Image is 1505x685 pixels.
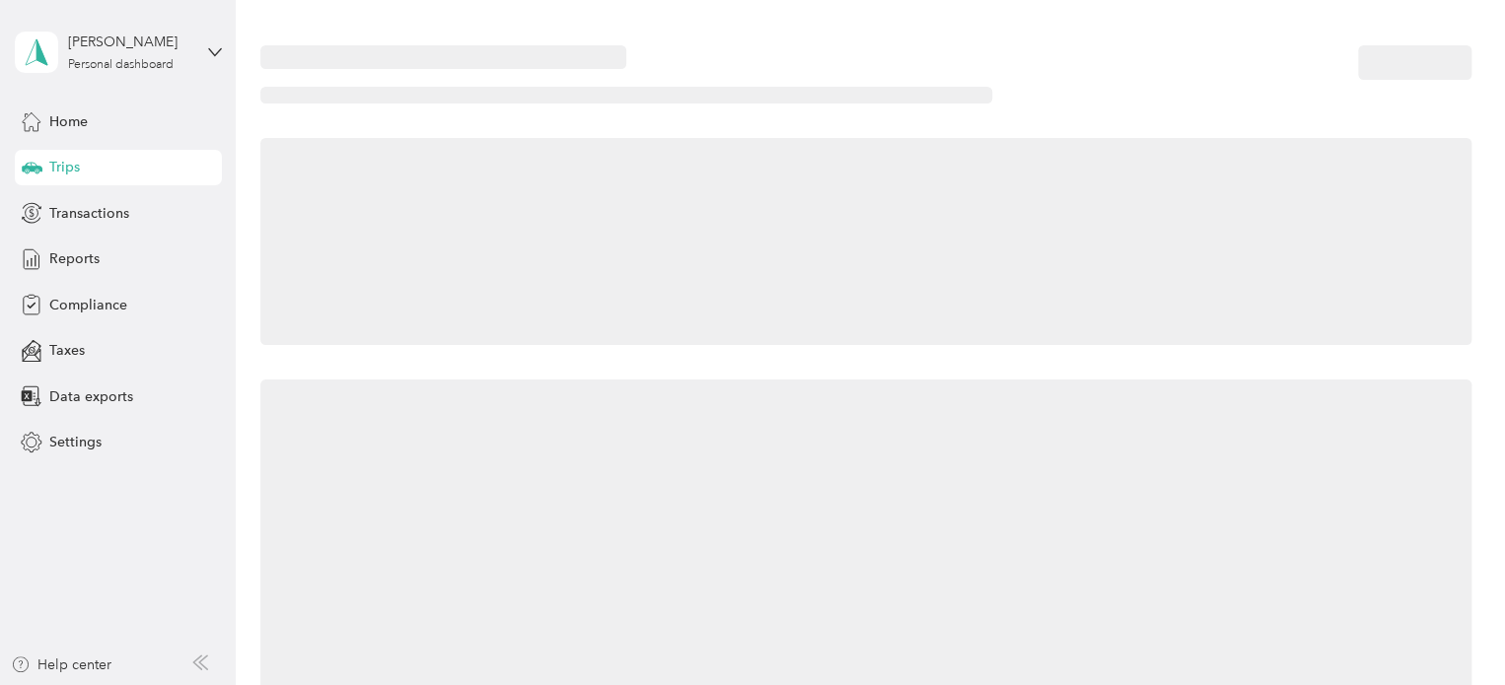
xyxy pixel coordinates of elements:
span: Transactions [49,203,129,224]
div: [PERSON_NAME] [68,32,191,52]
span: Data exports [49,386,133,407]
iframe: Everlance-gr Chat Button Frame [1395,575,1505,685]
div: Personal dashboard [68,59,174,71]
span: Trips [49,157,80,177]
button: Help center [11,654,111,675]
span: Taxes [49,340,85,361]
span: Compliance [49,295,127,315]
span: Home [49,111,88,132]
span: Settings [49,432,102,452]
span: Reports [49,248,100,269]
